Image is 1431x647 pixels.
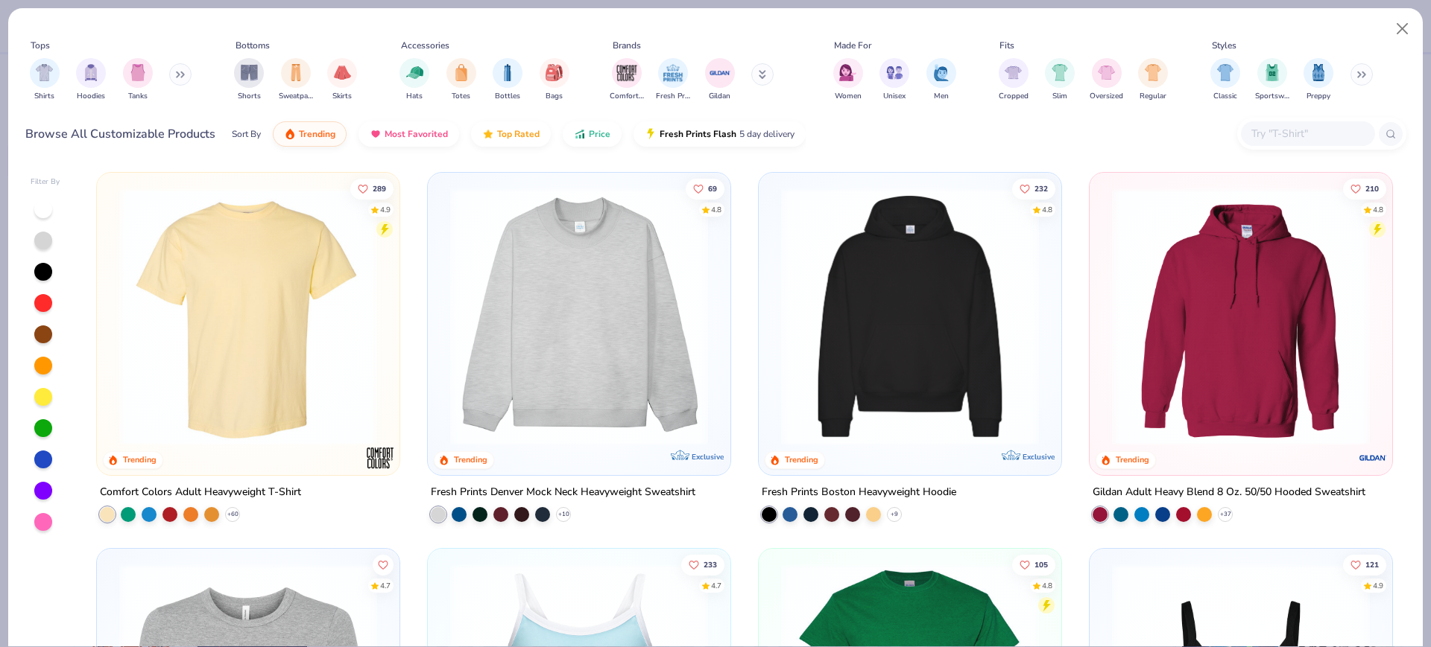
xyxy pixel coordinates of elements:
img: Sweatpants Image [288,64,304,81]
span: 5 day delivery [739,126,795,143]
img: Sportswear Image [1264,64,1280,81]
div: filter for Skirts [327,58,357,102]
div: Brands [613,39,641,52]
button: filter button [493,58,522,102]
span: Tanks [128,91,148,102]
img: flash.gif [645,128,657,140]
img: Oversized Image [1098,64,1115,81]
button: Like [681,554,724,575]
span: Comfort Colors [610,91,644,102]
span: Skirts [332,91,352,102]
div: 4.9 [1373,580,1383,591]
span: Trending [299,128,335,140]
div: filter for Tanks [123,58,153,102]
div: filter for Preppy [1304,58,1333,102]
div: 4.7 [381,580,391,591]
div: filter for Hoodies [76,58,106,102]
img: Shorts Image [241,64,258,81]
span: + 10 [558,510,569,519]
img: trending.gif [284,128,296,140]
button: filter button [705,58,735,102]
span: Cropped [999,91,1029,102]
img: Cropped Image [1005,64,1022,81]
input: Try "T-Shirt" [1250,125,1365,142]
img: most_fav.gif [370,128,382,140]
img: Fresh Prints Image [662,62,684,84]
button: filter button [123,58,153,102]
div: filter for Comfort Colors [610,58,644,102]
img: 01756b78-01f6-4cc6-8d8a-3c30c1a0c8ac [1105,188,1377,445]
div: 4.8 [1373,204,1383,215]
div: filter for Women [833,58,863,102]
div: filter for Hats [399,58,429,102]
img: Bags Image [546,64,562,81]
button: Trending [273,121,347,147]
button: filter button [30,58,60,102]
div: filter for Totes [446,58,476,102]
button: filter button [279,58,313,102]
span: Gildan [709,91,730,102]
button: Fresh Prints Flash5 day delivery [634,121,806,147]
button: filter button [327,58,357,102]
span: Fresh Prints [656,91,690,102]
img: Tanks Image [130,64,146,81]
span: Price [589,128,610,140]
div: filter for Oversized [1090,58,1123,102]
img: 029b8af0-80e6-406f-9fdc-fdf898547912 [112,188,385,445]
span: Bags [546,91,563,102]
div: Bottoms [236,39,270,52]
button: Price [563,121,622,147]
div: filter for Classic [1210,58,1240,102]
button: Like [1012,554,1055,575]
div: filter for Shirts [30,58,60,102]
img: Preppy Image [1310,64,1327,81]
div: filter for Sweatpants [279,58,313,102]
button: filter button [926,58,956,102]
button: filter button [1090,58,1123,102]
img: Slim Image [1052,64,1068,81]
div: filter for Shorts [234,58,264,102]
img: Hats Image [406,64,423,81]
button: filter button [399,58,429,102]
div: filter for Unisex [879,58,909,102]
button: filter button [1138,58,1168,102]
img: Comfort Colors logo [365,443,395,473]
span: + 37 [1219,510,1231,519]
button: filter button [879,58,909,102]
div: filter for Slim [1045,58,1075,102]
img: Skirts Image [334,64,351,81]
img: a90f7c54-8796-4cb2-9d6e-4e9644cfe0fe [715,188,988,445]
div: filter for Fresh Prints [656,58,690,102]
img: Regular Image [1145,64,1162,81]
span: Bottles [495,91,520,102]
img: d4a37e75-5f2b-4aef-9a6e-23330c63bbc0 [1046,188,1318,445]
span: Regular [1140,91,1166,102]
button: Like [1343,178,1386,199]
div: Fresh Prints Boston Heavyweight Hoodie [762,483,956,502]
div: Made For [834,39,871,52]
button: filter button [234,58,264,102]
span: Exclusive [692,452,724,462]
span: + 60 [227,510,238,519]
button: Like [1343,554,1386,575]
span: 210 [1365,185,1379,192]
img: Totes Image [453,64,470,81]
img: Comfort Colors Image [616,62,638,84]
button: filter button [540,58,569,102]
span: Fresh Prints Flash [660,128,736,140]
img: 91acfc32-fd48-4d6b-bdad-a4c1a30ac3fc [774,188,1046,445]
div: 4.9 [381,204,391,215]
span: Women [835,91,862,102]
span: Sportswear [1255,91,1289,102]
div: filter for Sportswear [1255,58,1289,102]
div: Sort By [232,127,261,141]
img: Women Image [839,64,856,81]
div: filter for Regular [1138,58,1168,102]
div: filter for Bags [540,58,569,102]
button: Top Rated [471,121,551,147]
span: 121 [1365,561,1379,568]
span: Shirts [34,91,54,102]
span: 232 [1034,185,1048,192]
img: f5d85501-0dbb-4ee4-b115-c08fa3845d83 [443,188,715,445]
button: Like [351,178,394,199]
